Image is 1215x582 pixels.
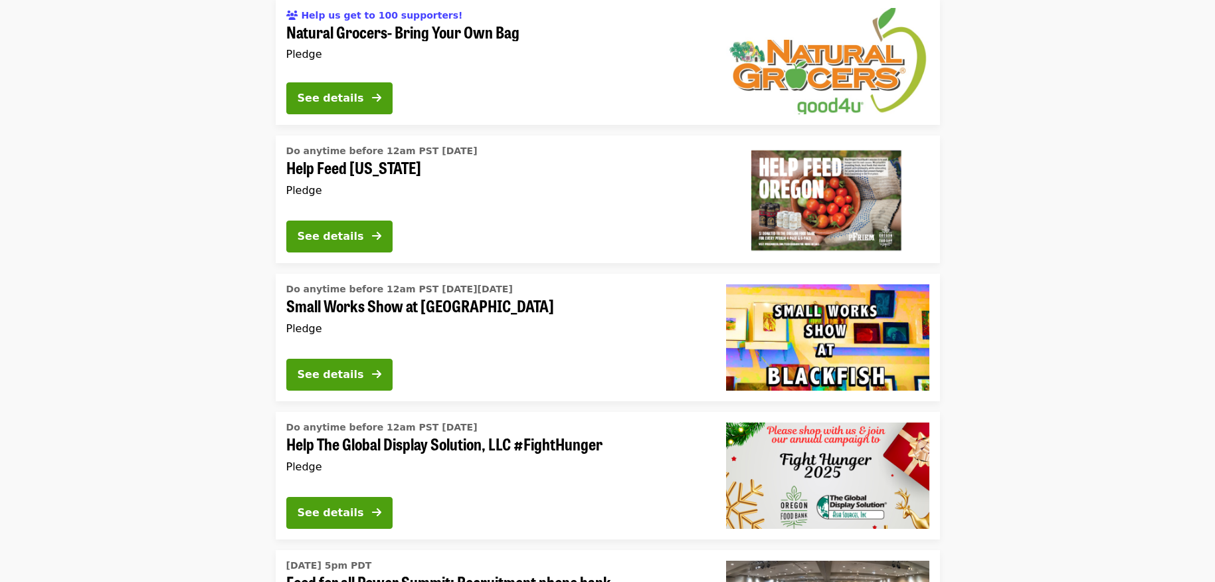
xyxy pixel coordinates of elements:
[286,460,322,473] span: Pledge
[286,23,705,42] span: Natural Grocers- Bring Your Own Bag
[372,368,381,381] i: arrow-right icon
[286,322,322,335] span: Pledge
[301,10,462,21] span: Help us get to 100 supporters!
[372,230,381,242] i: arrow-right icon
[286,48,322,60] span: Pledge
[298,229,364,244] div: See details
[286,221,393,252] button: See details
[286,158,705,177] span: Help Feed [US_STATE]
[286,359,393,391] button: See details
[726,423,929,529] img: Help The Global Display Solution, LLC #FightHunger organized by Oregon Food Bank
[286,435,705,454] span: Help The Global Display Solution, LLC #FightHunger
[276,412,940,539] a: See details for "Help The Global Display Solution, LLC #FightHunger"
[372,506,381,519] i: arrow-right icon
[286,559,372,573] time: [DATE] 5pm PDT
[276,274,940,401] a: See details for "Small Works Show at Blackfish Gallery"
[372,92,381,104] i: arrow-right icon
[726,8,929,114] img: Natural Grocers- Bring Your Own Bag organized by Oregon Food Bank
[286,184,322,197] span: Pledge
[286,10,298,21] i: users icon
[726,146,929,252] img: Help Feed Oregon organized by Oregon Food Bank
[276,136,940,263] a: See details for "Help Feed Oregon"
[298,505,364,521] div: See details
[286,296,705,316] span: Small Works Show at [GEOGRAPHIC_DATA]
[286,284,513,294] span: Do anytime before 12am PST [DATE][DATE]
[298,367,364,383] div: See details
[298,90,364,106] div: See details
[726,284,929,391] img: Small Works Show at Blackfish Gallery organized by Oregon Food Bank
[286,82,393,114] button: See details
[286,497,393,529] button: See details
[286,145,478,156] span: Do anytime before 12am PST [DATE]
[286,422,478,433] span: Do anytime before 12am PST [DATE]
